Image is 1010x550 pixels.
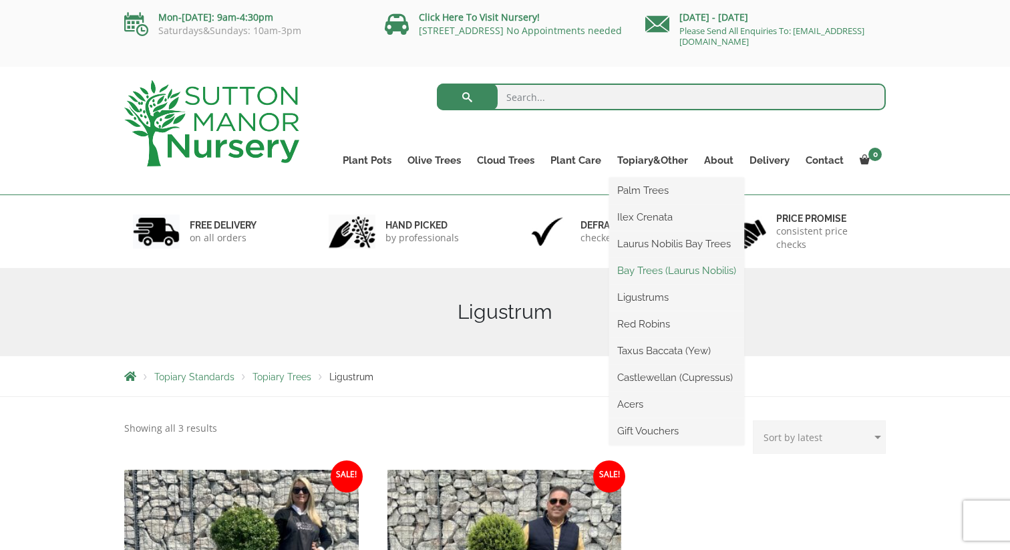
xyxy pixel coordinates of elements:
[609,234,744,254] a: Laurus Nobilis Bay Trees
[385,219,459,231] h6: hand picked
[524,215,570,249] img: 3.jpg
[741,151,798,170] a: Delivery
[852,151,886,170] a: 0
[329,215,375,249] img: 2.jpg
[190,219,257,231] h6: FREE DELIVERY
[609,151,696,170] a: Topiary&Other
[609,180,744,200] a: Palm Trees
[154,372,234,382] a: Topiary Standards
[542,151,609,170] a: Plant Care
[609,261,744,281] a: Bay Trees (Laurus Nobilis)
[124,25,365,36] p: Saturdays&Sundays: 10am-3pm
[679,25,864,47] a: Please Send All Enquiries To: [EMAIL_ADDRESS][DOMAIN_NAME]
[419,24,622,37] a: [STREET_ADDRESS] No Appointments needed
[776,225,878,251] p: consistent price checks
[645,9,886,25] p: [DATE] - [DATE]
[190,231,257,245] p: on all orders
[609,207,744,227] a: Ilex Crenata
[124,80,299,166] img: logo
[696,151,741,170] a: About
[609,368,744,388] a: Castlewellan (Cupressus)
[609,421,744,441] a: Gift Vouchers
[399,151,469,170] a: Olive Trees
[133,215,180,249] img: 1.jpg
[419,11,540,23] a: Click Here To Visit Nursery!
[437,84,886,110] input: Search...
[124,300,886,324] h1: Ligustrum
[580,231,669,245] p: checked & Licensed
[609,394,744,414] a: Acers
[798,151,852,170] a: Contact
[593,460,625,493] span: Sale!
[252,372,311,382] a: Topiary Trees
[329,372,373,382] span: Ligustrum
[385,231,459,245] p: by professionals
[331,460,363,493] span: Sale!
[124,9,365,25] p: Mon-[DATE]: 9am-4:30pm
[335,151,399,170] a: Plant Pots
[753,420,886,454] select: Shop order
[580,219,669,231] h6: Defra approved
[609,287,744,307] a: Ligustrums
[469,151,542,170] a: Cloud Trees
[609,314,744,334] a: Red Robins
[124,371,886,382] nav: Breadcrumbs
[609,341,744,361] a: Taxus Baccata (Yew)
[776,213,878,225] h6: Price promise
[124,420,217,436] p: Showing all 3 results
[868,148,882,161] span: 0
